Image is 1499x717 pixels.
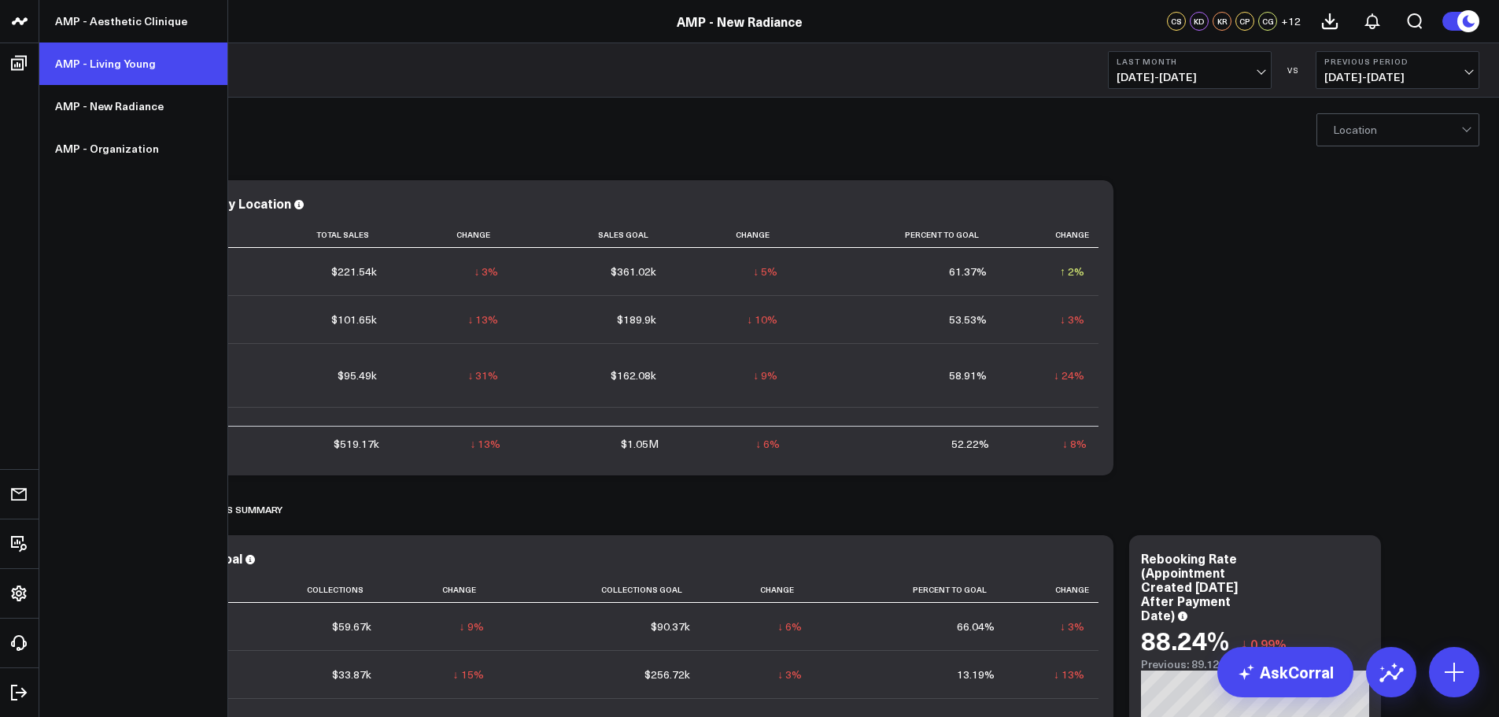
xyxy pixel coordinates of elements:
[1009,577,1098,603] th: Change
[1054,667,1084,682] div: ↓ 13%
[704,577,816,603] th: Change
[1190,12,1209,31] div: KD
[228,577,386,603] th: Collections
[747,312,777,327] div: ↓ 10%
[1001,222,1098,248] th: Change
[621,436,659,452] div: $1.05M
[1060,619,1084,634] div: ↓ 3%
[1141,549,1238,623] div: Rebooking Rate (Appointment Created [DATE] After Payment Date)
[474,264,498,279] div: ↓ 3%
[617,423,656,439] div: $87.42k
[386,577,497,603] th: Change
[331,264,377,279] div: $221.54k
[460,619,484,634] div: ↓ 9%
[1108,51,1272,89] button: Last Month[DATE]-[DATE]
[1235,12,1254,31] div: CP
[617,312,656,327] div: $189.9k
[1062,436,1087,452] div: ↓ 8%
[677,13,803,30] a: AMP - New Radiance
[951,436,989,452] div: 52.22%
[1141,658,1369,671] div: Previous: 89.12%
[332,667,371,682] div: $33.87k
[1060,423,1084,439] div: ↓ 1%
[228,222,391,248] th: Total Sales
[1060,312,1084,327] div: ↓ 3%
[39,43,227,85] a: AMP - Living Young
[1054,368,1084,383] div: ↓ 24%
[1281,16,1301,27] span: + 12
[755,436,780,452] div: ↓ 6%
[1117,71,1263,83] span: [DATE] - [DATE]
[338,368,377,383] div: $95.49k
[949,423,987,439] div: 72.24%
[1217,647,1353,697] a: AskCorral
[792,222,1001,248] th: Percent To Goal
[1117,57,1263,66] b: Last Month
[1250,635,1287,652] span: 0.99%
[1324,57,1471,66] b: Previous Period
[1213,12,1231,31] div: KR
[753,368,777,383] div: ↓ 9%
[957,667,995,682] div: 13.19%
[777,667,802,682] div: ↓ 3%
[338,423,377,439] div: $63.15k
[512,222,670,248] th: Sales Goal
[949,312,987,327] div: 53.53%
[39,128,227,170] a: AMP - Organization
[753,264,777,279] div: ↓ 5%
[670,222,792,248] th: Change
[1141,626,1229,654] div: 88.24%
[470,436,500,452] div: ↓ 13%
[332,619,371,634] div: $59.67k
[1316,51,1479,89] button: Previous Period[DATE]-[DATE]
[1167,12,1186,31] div: CS
[1324,71,1471,83] span: [DATE] - [DATE]
[816,577,1008,603] th: Percent To Goal
[39,85,227,128] a: AMP - New Radiance
[753,423,777,439] div: ↓ 6%
[949,368,987,383] div: 58.91%
[474,423,498,439] div: ↓ 7%
[949,264,987,279] div: 61.37%
[1241,634,1247,654] span: ↓
[611,368,656,383] div: $162.08k
[467,312,498,327] div: ↓ 13%
[957,619,995,634] div: 66.04%
[498,577,704,603] th: Collections Goal
[651,619,690,634] div: $90.37k
[644,667,690,682] div: $256.72k
[1258,12,1277,31] div: CG
[391,222,513,248] th: Change
[777,619,802,634] div: ↓ 6%
[1060,264,1084,279] div: ↑ 2%
[1279,65,1308,75] div: VS
[331,312,377,327] div: $101.65k
[467,368,498,383] div: ↓ 31%
[334,436,379,452] div: $519.17k
[611,264,656,279] div: $361.02k
[453,667,484,682] div: ↓ 15%
[1281,12,1301,31] button: +12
